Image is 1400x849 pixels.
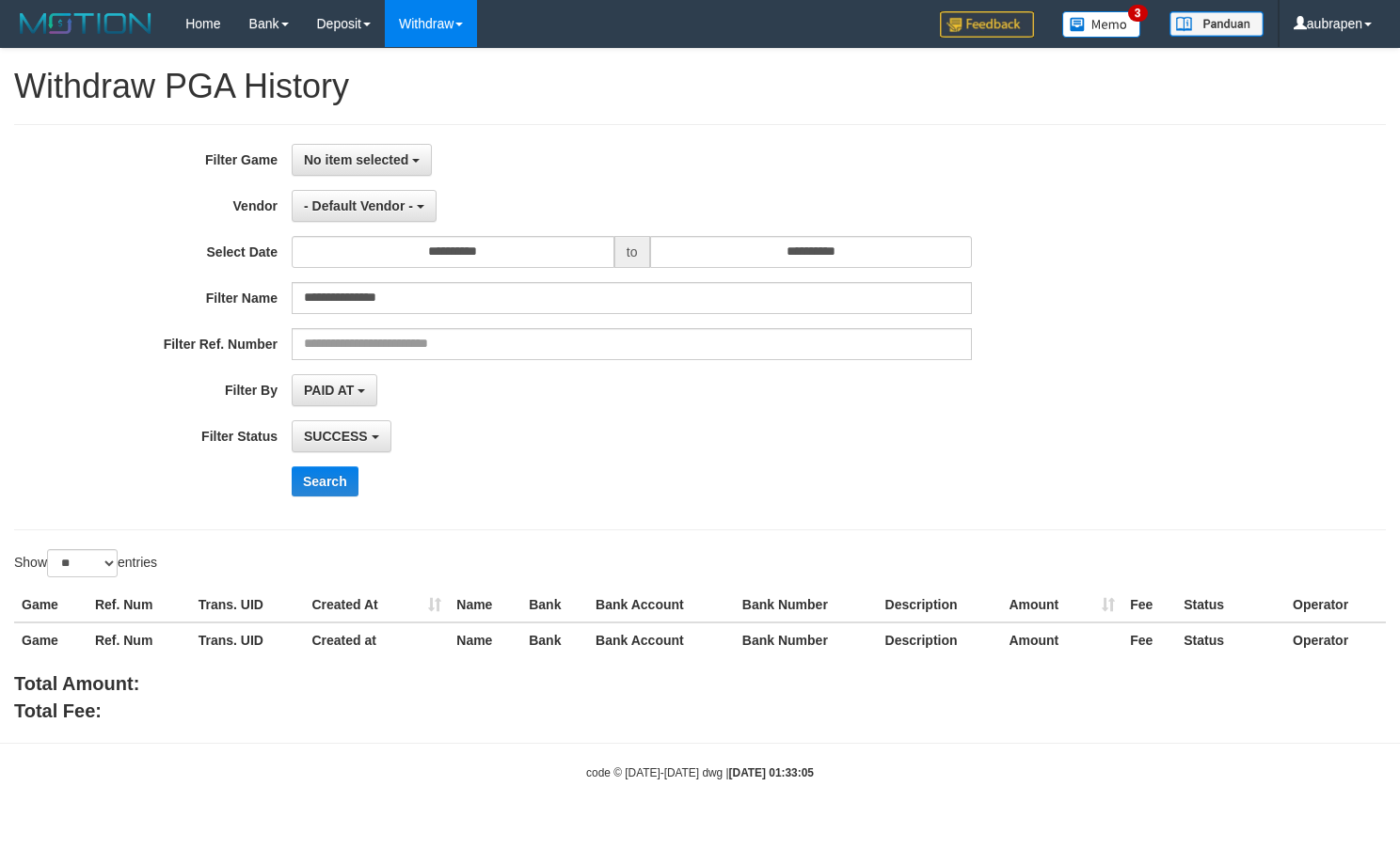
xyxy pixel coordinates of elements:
[14,700,102,721] b: Total Fee:
[304,383,354,398] span: PAID AT
[449,622,521,657] th: Name
[87,622,191,657] th: Ref. Num
[14,549,157,577] label: Show entries
[292,466,358,496] button: Search
[1122,622,1176,657] th: Fee
[614,236,650,268] span: to
[14,588,87,622] th: Game
[588,622,735,657] th: Bank Account
[14,9,157,38] img: MOTION_logo.png
[191,588,305,622] th: Trans. UID
[735,622,878,657] th: Bank Number
[14,622,87,657] th: Game
[292,144,432,176] button: No item selected
[304,588,449,622] th: Created At
[304,152,408,167] span: No item selected
[304,429,368,444] span: SUCCESS
[292,190,437,222] button: - Default Vendor -
[304,622,449,657] th: Created at
[729,766,814,779] strong: [DATE] 01:33:05
[878,588,1002,622] th: Description
[940,11,1034,38] img: Feedback.jpg
[521,622,588,657] th: Bank
[47,549,118,577] select: Showentries
[1176,588,1285,622] th: Status
[1001,622,1122,657] th: Amount
[87,588,191,622] th: Ref. Num
[735,588,878,622] th: Bank Number
[1169,11,1264,37] img: panduan.png
[1176,622,1285,657] th: Status
[292,374,377,406] button: PAID AT
[14,673,139,694] b: Total Amount:
[449,588,521,622] th: Name
[586,766,814,779] small: code © [DATE]-[DATE] dwg |
[878,622,1002,657] th: Description
[1285,622,1386,657] th: Operator
[1128,5,1148,22] span: 3
[292,420,391,452] button: SUCCESS
[521,588,588,622] th: Bank
[1122,588,1176,622] th: Fee
[1062,11,1141,38] img: Button%20Memo.svg
[191,622,305,657] th: Trans. UID
[588,588,735,622] th: Bank Account
[1285,588,1386,622] th: Operator
[304,198,413,213] span: - Default Vendor -
[14,68,1386,105] h1: Withdraw PGA History
[1001,588,1122,622] th: Amount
